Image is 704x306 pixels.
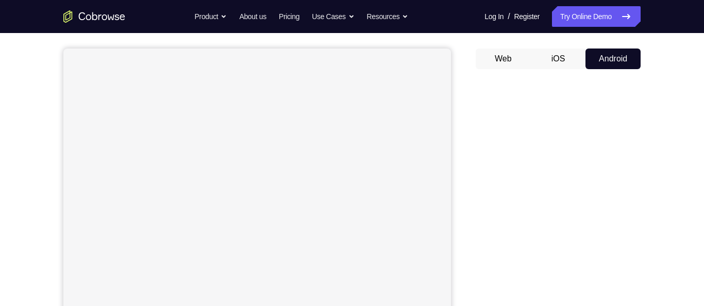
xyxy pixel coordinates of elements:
[484,6,504,27] a: Log In
[585,49,641,69] button: Android
[476,49,531,69] button: Web
[367,6,409,27] button: Resources
[239,6,266,27] a: About us
[63,10,125,23] a: Go to the home page
[312,6,354,27] button: Use Cases
[531,49,586,69] button: iOS
[195,6,227,27] button: Product
[279,6,299,27] a: Pricing
[552,6,641,27] a: Try Online Demo
[508,10,510,23] span: /
[514,6,540,27] a: Register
